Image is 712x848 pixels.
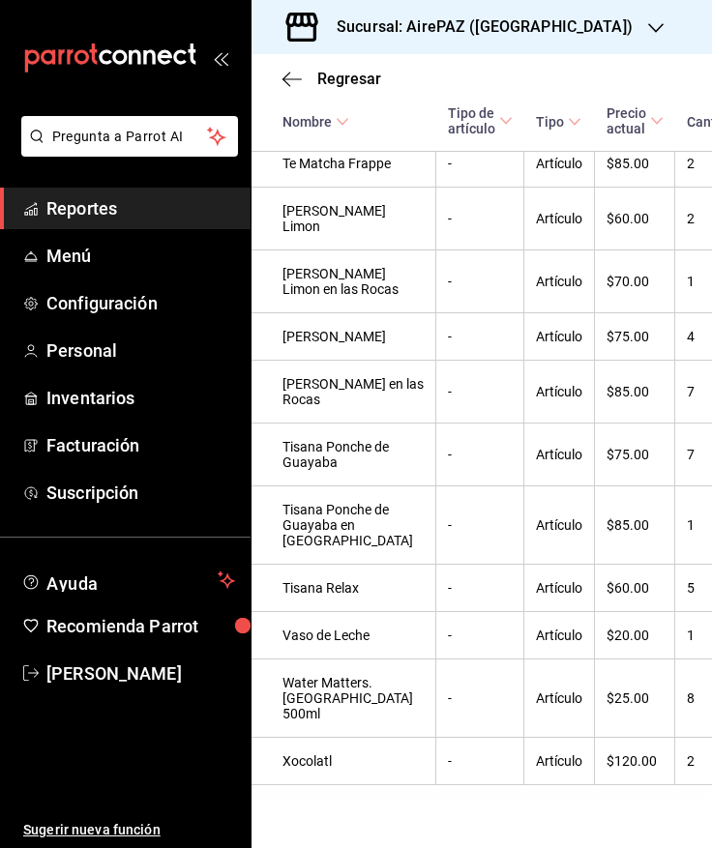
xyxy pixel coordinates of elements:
[595,140,675,188] td: $85.00
[436,659,524,738] td: -
[436,565,524,612] td: -
[252,659,436,738] td: Water Matters. [GEOGRAPHIC_DATA] 500ml
[524,313,595,361] td: Artículo
[252,612,436,659] td: Vaso de Leche
[595,313,675,361] td: $75.00
[321,15,633,39] h3: Sucursal: AirePAZ ([GEOGRAPHIC_DATA])
[252,486,436,565] td: Tisana Ponche de Guayaba en [GEOGRAPHIC_DATA]
[52,127,208,147] span: Pregunta a Parrot AI
[436,738,524,785] td: -
[252,565,436,612] td: Tisana Relax
[46,660,235,687] span: [PERSON_NAME]
[448,105,495,136] div: Tipo de artículo
[595,738,675,785] td: $120.00
[436,486,524,565] td: -
[524,486,595,565] td: Artículo
[595,612,675,659] td: $20.00
[536,114,564,130] div: Tipo
[282,114,332,130] div: Nombre
[524,565,595,612] td: Artículo
[607,105,664,136] span: Precio actual
[252,140,436,188] td: Te Matcha Frappe
[595,565,675,612] td: $60.00
[252,361,436,424] td: [PERSON_NAME] en las Rocas
[524,612,595,659] td: Artículo
[595,486,675,565] td: $85.00
[524,361,595,424] td: Artículo
[317,70,381,88] span: Regresar
[282,114,349,130] span: Nombre
[448,105,513,136] span: Tipo de artículo
[436,313,524,361] td: -
[46,432,235,458] span: Facturación
[14,140,238,161] a: Pregunta a Parrot AI
[21,116,238,157] button: Pregunta a Parrot AI
[23,820,235,840] span: Sugerir nueva función
[436,250,524,313] td: -
[46,243,235,269] span: Menú
[595,424,675,486] td: $75.00
[524,250,595,313] td: Artículo
[595,361,675,424] td: $85.00
[436,424,524,486] td: -
[524,424,595,486] td: Artículo
[436,361,524,424] td: -
[252,738,436,785] td: Xocolatl
[252,424,436,486] td: Tisana Ponche de Guayaba
[213,50,228,66] button: open_drawer_menu
[436,140,524,188] td: -
[595,659,675,738] td: $25.00
[536,114,581,130] span: Tipo
[252,313,436,361] td: [PERSON_NAME]
[46,290,235,316] span: Configuración
[524,188,595,250] td: Artículo
[252,250,436,313] td: [PERSON_NAME] Limon en las Rocas
[607,105,646,136] div: Precio actual
[595,188,675,250] td: $60.00
[436,612,524,659] td: -
[595,250,675,313] td: $70.00
[252,188,436,250] td: [PERSON_NAME] Limon
[46,337,235,364] span: Personal
[282,70,381,88] button: Regresar
[46,613,235,639] span: Recomienda Parrot
[46,480,235,506] span: Suscripción
[46,569,210,592] span: Ayuda
[46,385,235,411] span: Inventarios
[524,659,595,738] td: Artículo
[524,738,595,785] td: Artículo
[524,140,595,188] td: Artículo
[46,195,235,221] span: Reportes
[436,188,524,250] td: -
